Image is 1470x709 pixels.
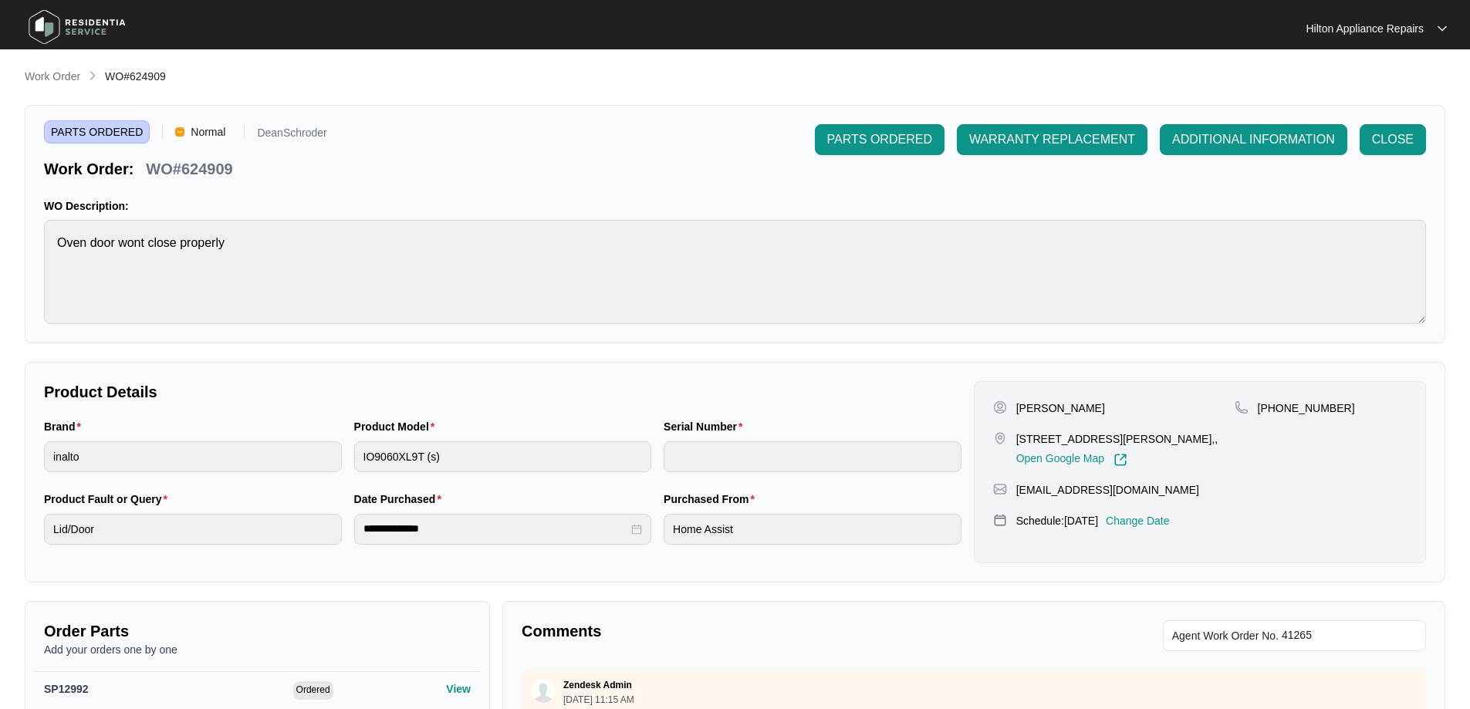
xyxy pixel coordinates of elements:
[1106,513,1170,528] p: Change Date
[44,491,174,507] label: Product Fault or Query
[44,514,342,545] input: Product Fault or Query
[664,441,961,472] input: Serial Number
[184,120,231,143] span: Normal
[532,680,555,703] img: user.svg
[44,220,1426,324] textarea: Oven door wont close properly
[293,681,333,700] span: Ordered
[1360,124,1426,155] button: CLOSE
[25,69,80,84] p: Work Order
[1113,453,1127,467] img: Link-External
[44,419,87,434] label: Brand
[563,679,632,691] p: Zendesk Admin
[1438,25,1447,32] img: dropdown arrow
[354,419,441,434] label: Product Model
[1016,482,1199,498] p: [EMAIL_ADDRESS][DOMAIN_NAME]
[1258,402,1355,414] span: [PHONE_NUMBER]
[257,127,326,143] p: DeanSchroder
[1372,130,1414,149] span: CLOSE
[1016,400,1105,416] p: [PERSON_NAME]
[354,491,448,507] label: Date Purchased
[993,482,1007,496] img: map-pin
[44,683,89,695] span: SP12992
[44,441,342,472] input: Brand
[957,124,1147,155] button: WARRANTY REPLACEMENT
[815,124,945,155] button: PARTS ORDERED
[363,521,629,537] input: Date Purchased
[1016,453,1127,467] a: Open Google Map
[969,130,1135,149] span: WARRANTY REPLACEMENT
[22,69,83,86] a: Work Order
[522,620,963,642] p: Comments
[446,681,471,697] p: View
[354,441,652,472] input: Product Model
[664,514,961,545] input: Purchased From
[44,120,150,143] span: PARTS ORDERED
[1172,130,1335,149] span: ADDITIONAL INFORMATION
[1235,400,1249,414] img: map-pin
[44,620,471,642] p: Order Parts
[86,69,99,82] img: chevron-right
[993,431,1007,445] img: map-pin
[44,158,133,180] p: Work Order:
[44,198,1426,214] p: WO Description:
[1172,626,1279,645] span: Agent Work Order No.
[993,400,1007,414] img: user-pin
[1016,431,1218,447] p: [STREET_ADDRESS][PERSON_NAME],,
[1306,21,1424,36] p: Hilton Appliance Repairs
[1016,513,1098,528] p: Schedule: [DATE]
[146,158,232,180] p: WO#624909
[993,513,1007,527] img: map-pin
[44,642,471,657] p: Add your orders one by one
[105,70,166,83] span: WO#624909
[44,381,961,403] p: Product Details
[1282,626,1417,645] input: Add Agent Work Order No.
[23,4,131,50] img: residentia service logo
[563,695,634,704] p: [DATE] 11:15 AM
[827,130,932,149] span: PARTS ORDERED
[175,127,184,137] img: Vercel Logo
[664,491,761,507] label: Purchased From
[664,419,749,434] label: Serial Number
[1160,124,1347,155] button: ADDITIONAL INFORMATION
